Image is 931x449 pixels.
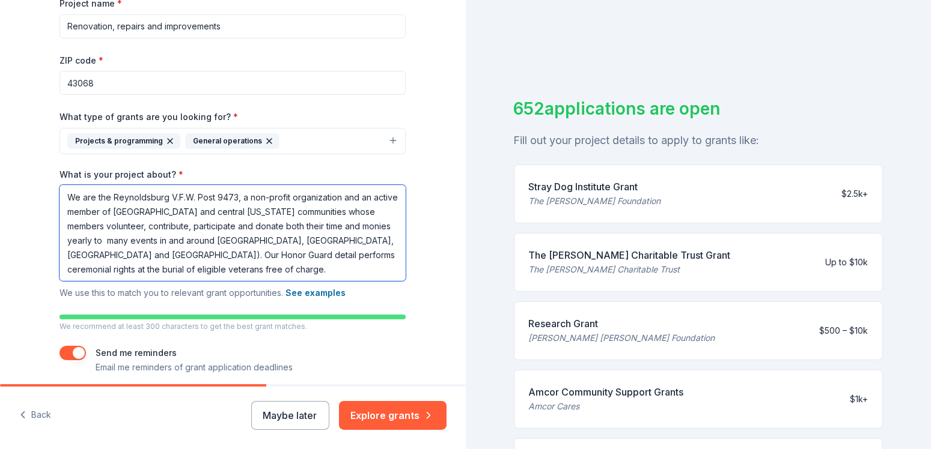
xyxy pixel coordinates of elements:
label: What is your project about? [60,169,183,181]
button: Maybe later [251,401,329,430]
div: Amcor Cares [529,399,684,414]
label: Send me reminders [96,348,177,358]
p: We recommend at least 300 characters to get the best grant matches. [60,322,406,331]
span: We use this to match you to relevant grant opportunities. [60,288,346,298]
div: $500 – $10k [819,324,868,338]
textarea: We are the Reynoldsburg V.F.W. Post 9473, a non-profit organization and an active member of [GEOG... [60,185,406,281]
button: Back [19,403,51,428]
div: Stray Dog Institute Grant [529,179,661,194]
div: $2.5k+ [841,187,868,201]
button: See examples [285,286,346,300]
input: 12345 (U.S. only) [60,71,406,95]
div: Up to $10k [825,255,868,270]
div: Amcor Community Support Grants [529,385,684,399]
label: ZIP code [60,55,103,67]
div: 652 applications are open [514,96,884,121]
div: Projects & programming [67,133,180,149]
div: The [PERSON_NAME] Charitable Trust Grant [529,248,731,262]
button: Projects & programmingGeneral operations [60,128,406,154]
p: Email me reminders of grant application deadlines [96,360,293,375]
button: Explore grants [339,401,447,430]
div: Research Grant [529,316,715,331]
div: General operations [185,133,279,149]
div: [PERSON_NAME] [PERSON_NAME] Foundation [529,331,715,345]
div: The [PERSON_NAME] Foundation [529,194,661,208]
label: What type of grants are you looking for? [60,111,238,123]
div: $1k+ [850,392,868,406]
div: The [PERSON_NAME] Charitable Trust [529,262,731,277]
input: After school program [60,14,406,38]
div: Fill out your project details to apply to grants like: [514,131,884,150]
